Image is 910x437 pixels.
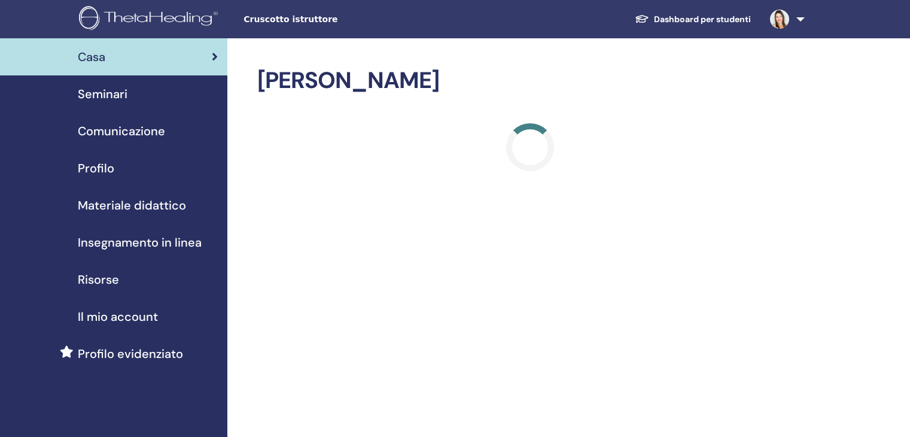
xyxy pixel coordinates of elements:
span: Risorse [78,271,119,289]
a: Dashboard per studenti [625,8,760,31]
span: Profilo [78,159,114,177]
span: Seminari [78,85,127,103]
span: Cruscotto istruttore [244,13,423,26]
img: graduation-cap-white.svg [635,14,649,24]
span: Casa [78,48,105,66]
span: Comunicazione [78,122,165,140]
span: Il mio account [78,308,158,326]
img: default.jpg [770,10,789,29]
span: Materiale didattico [78,196,186,214]
span: Insegnamento in linea [78,233,202,251]
span: Profilo evidenziato [78,345,183,363]
img: logo.png [79,6,222,33]
h2: [PERSON_NAME] [257,67,802,95]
